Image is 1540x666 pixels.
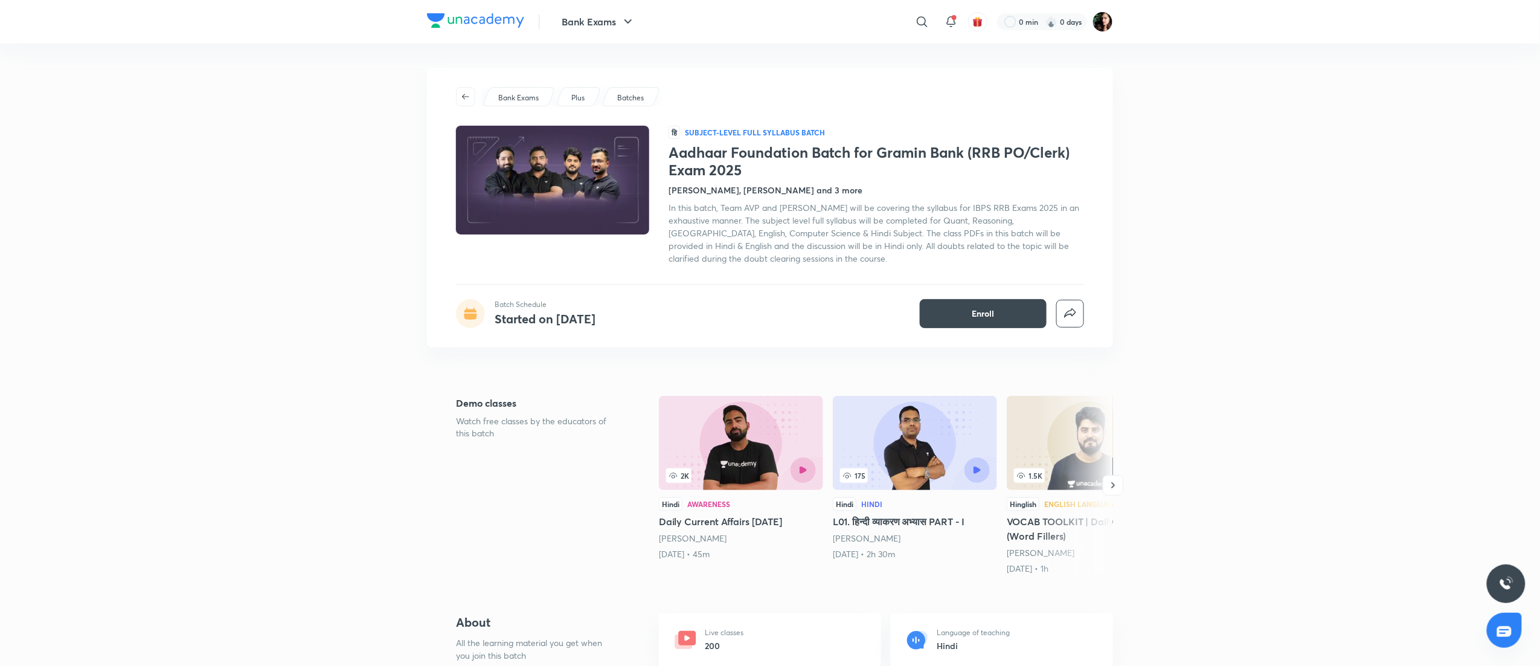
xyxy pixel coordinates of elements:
p: All the learning material you get when you join this batch [456,636,612,662]
img: avatar [972,16,983,27]
h4: About [456,613,620,632]
div: 21st Sep • 2h 30m [833,548,997,560]
div: Hinglish [1007,497,1039,511]
div: 6th Aug • 45m [659,548,823,560]
div: Hindi [659,497,682,511]
h6: Hindi [937,639,1010,652]
button: Bank Exams [554,10,643,34]
a: Batches [615,92,646,103]
h5: Daily Current Affairs [DATE] [659,514,823,529]
img: ttu [1499,577,1513,591]
p: Watch free classes by the educators of this batch [456,415,620,439]
div: Awareness [687,500,730,508]
a: Company Logo [427,13,524,31]
a: 175HindiHindiL01. हिन्दी व्याकरण अभ्यास PART - I[PERSON_NAME][DATE] • 2h 30m [833,396,997,560]
h6: 200 [705,639,743,652]
a: Daily Current Affairs 6th August [659,396,823,560]
a: VOCAB TOOLKIT | Daily MCQs (Word Fillers) [1007,396,1171,575]
div: Vishal Parihar [1007,547,1171,559]
h4: Started on [DATE] [495,311,595,327]
a: Plus [569,92,587,103]
a: [PERSON_NAME] [659,532,727,544]
a: Bank Exams [496,92,541,103]
a: [PERSON_NAME] [833,532,900,544]
div: Abhijeet Mishra [659,532,823,545]
img: Thumbnail [454,124,651,236]
a: [PERSON_NAME] [1007,547,1074,558]
h5: Demo classes [456,396,620,410]
h4: [PERSON_NAME], [PERSON_NAME] and 3 more [669,184,862,196]
div: Hindi [861,500,882,508]
img: Company Logo [427,13,524,28]
span: 1.5K [1014,468,1045,483]
span: हि [669,126,680,139]
p: Live classes [705,627,743,638]
img: Priyanka K [1092,11,1113,32]
p: Language of teaching [937,627,1010,638]
span: In this batch, Team AVP and [PERSON_NAME] will be covering the syllabus for IBPS RRB Exams 2025 i... [669,202,1079,264]
div: 7th May • 1h [1007,563,1171,575]
p: Plus [571,92,585,103]
button: avatar [968,12,987,31]
a: 1.5KHinglishEnglish LanguageVOCAB TOOLKIT | Daily MCQs (Word Fillers)[PERSON_NAME][DATE] • 1h [1007,396,1171,575]
a: 2KHindiAwarenessDaily Current Affairs [DATE][PERSON_NAME][DATE] • 45m [659,396,823,560]
div: Hindi [833,497,856,511]
img: streak [1045,16,1057,28]
h5: L01. हिन्दी व्याकरण अभ्यास PART - I [833,514,997,529]
h5: VOCAB TOOLKIT | Daily MCQs (Word Fillers) [1007,514,1171,543]
p: Subject-level full syllabus Batch [685,128,825,137]
span: 175 [840,468,868,483]
span: 2K [666,468,691,483]
button: Enroll [920,299,1047,328]
a: L01. हिन्दी व्याकरण अभ्यास PART - I [833,396,997,560]
h1: Aadhaar Foundation Batch for Gramin Bank (RRB PO/Clerk) Exam 2025 [669,144,1084,179]
p: Batch Schedule [495,299,595,310]
p: Bank Exams [498,92,539,103]
p: Batches [617,92,644,103]
div: Dipesh Kumar [833,532,997,545]
span: Enroll [972,308,995,320]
